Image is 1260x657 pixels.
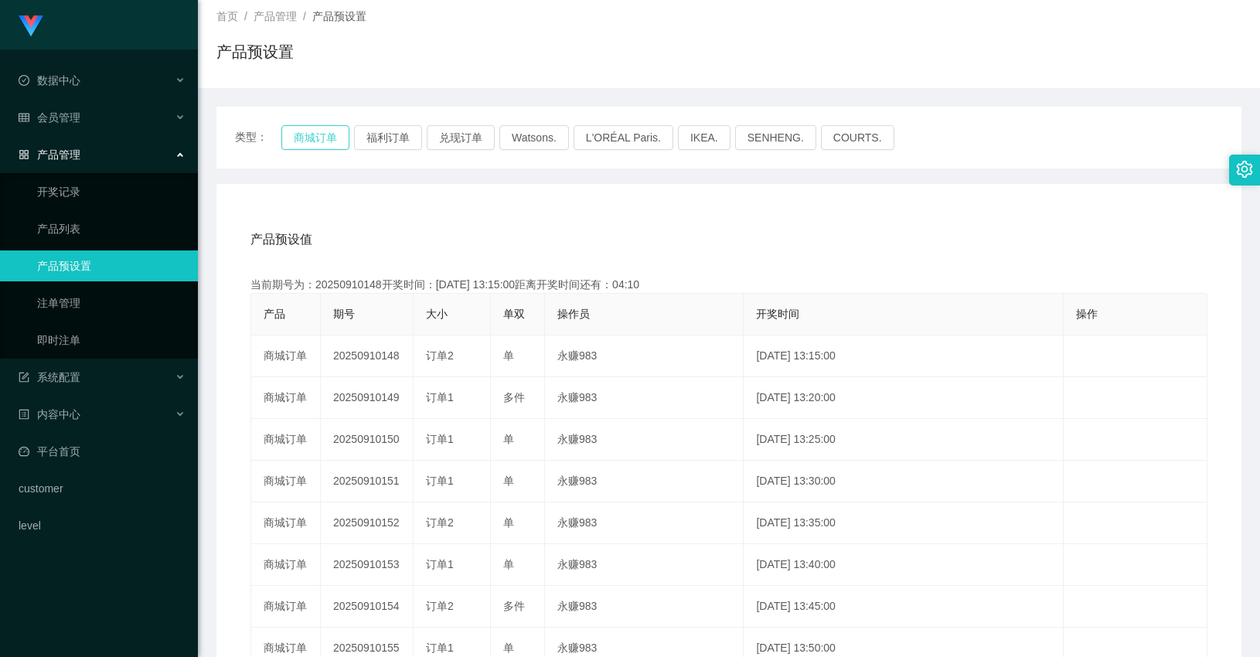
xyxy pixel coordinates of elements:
span: 单 [503,516,514,529]
td: [DATE] 13:15:00 [744,335,1063,377]
i: 图标: setting [1236,161,1253,178]
span: / [244,10,247,22]
span: 多件 [503,600,525,612]
td: 商城订单 [251,544,321,586]
span: 期号 [333,308,355,320]
i: 图标: profile [19,409,29,420]
td: [DATE] 13:45:00 [744,586,1063,628]
td: 永赚983 [545,377,744,419]
span: 单 [503,642,514,654]
span: 会员管理 [19,111,80,124]
td: 商城订单 [251,335,321,377]
td: 永赚983 [545,419,744,461]
span: 订单2 [426,600,454,612]
td: 20250910153 [321,544,414,586]
td: 20250910149 [321,377,414,419]
span: 订单1 [426,475,454,487]
div: 当前期号为：20250910148开奖时间：[DATE] 13:15:00距离开奖时间还有：04:10 [250,277,1207,293]
td: [DATE] 13:35:00 [744,502,1063,544]
span: / [303,10,306,22]
span: 首页 [216,10,238,22]
span: 订单1 [426,558,454,570]
span: 类型： [235,125,281,150]
span: 系统配置 [19,371,80,383]
span: 订单2 [426,516,454,529]
a: 图标: dashboard平台首页 [19,436,186,467]
td: [DATE] 13:40:00 [744,544,1063,586]
td: 商城订单 [251,377,321,419]
i: 图标: table [19,112,29,123]
button: 商城订单 [281,125,349,150]
span: 产品 [264,308,285,320]
span: 产品预设值 [250,230,312,249]
span: 产品管理 [19,148,80,161]
i: 图标: appstore-o [19,149,29,160]
td: [DATE] 13:25:00 [744,419,1063,461]
i: 图标: form [19,372,29,383]
td: [DATE] 13:20:00 [744,377,1063,419]
button: L'ORÉAL Paris. [574,125,673,150]
button: 福利订单 [354,125,422,150]
a: 开奖记录 [37,176,186,207]
td: 永赚983 [545,461,744,502]
td: 永赚983 [545,544,744,586]
span: 订单1 [426,642,454,654]
span: 单双 [503,308,525,320]
span: 内容中心 [19,408,80,420]
span: 单 [503,475,514,487]
a: 注单管理 [37,288,186,318]
td: 商城订单 [251,502,321,544]
td: 商城订单 [251,419,321,461]
td: 20250910151 [321,461,414,502]
span: 数据中心 [19,74,80,87]
a: 产品列表 [37,213,186,244]
span: 产品预设置 [312,10,366,22]
span: 单 [503,349,514,362]
span: 大小 [426,308,448,320]
button: Watsons. [499,125,569,150]
td: 20250910152 [321,502,414,544]
button: SENHENG. [735,125,816,150]
span: 产品管理 [254,10,297,22]
span: 订单2 [426,349,454,362]
i: 图标: check-circle-o [19,75,29,86]
span: 订单1 [426,433,454,445]
td: 20250910150 [321,419,414,461]
a: 即时注单 [37,325,186,356]
td: [DATE] 13:30:00 [744,461,1063,502]
button: IKEA. [678,125,730,150]
td: 永赚983 [545,502,744,544]
span: 单 [503,433,514,445]
span: 订单1 [426,391,454,403]
td: 20250910154 [321,586,414,628]
td: 商城订单 [251,586,321,628]
span: 操作员 [557,308,590,320]
a: level [19,510,186,541]
a: 产品预设置 [37,250,186,281]
span: 开奖时间 [756,308,799,320]
h1: 产品预设置 [216,40,294,63]
span: 多件 [503,391,525,403]
span: 单 [503,558,514,570]
span: 操作 [1076,308,1098,320]
button: 兑现订单 [427,125,495,150]
button: COURTS. [821,125,894,150]
td: 商城订单 [251,461,321,502]
td: 永赚983 [545,586,744,628]
img: logo.9652507e.png [19,15,43,37]
td: 20250910148 [321,335,414,377]
td: 永赚983 [545,335,744,377]
a: customer [19,473,186,504]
